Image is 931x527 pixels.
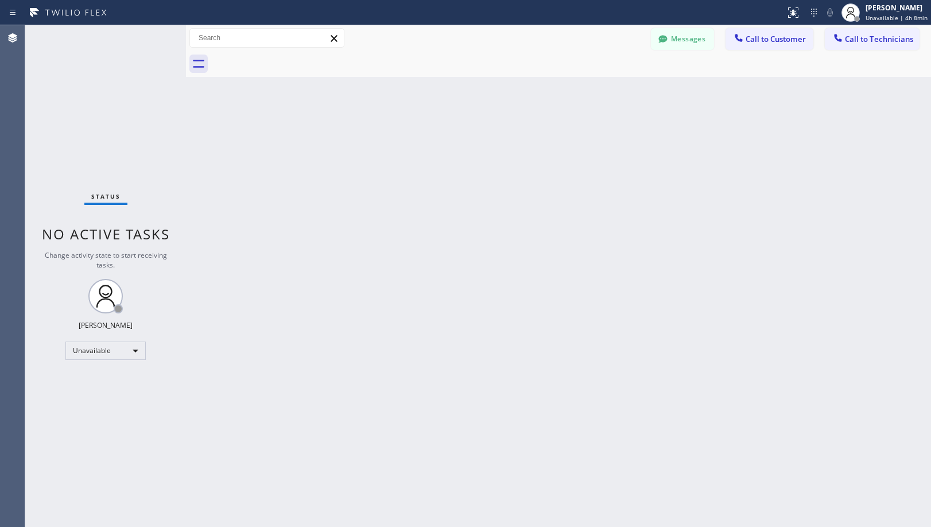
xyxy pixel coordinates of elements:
span: Call to Technicians [845,34,913,44]
div: [PERSON_NAME] [866,3,928,13]
span: Unavailable | 4h 8min [866,14,928,22]
button: Call to Customer [726,28,813,50]
button: Messages [651,28,714,50]
span: Call to Customer [746,34,806,44]
div: [PERSON_NAME] [79,320,133,330]
span: Change activity state to start receiving tasks. [45,250,167,270]
span: No active tasks [42,224,170,243]
input: Search [190,29,344,47]
button: Mute [822,5,838,21]
span: Status [91,192,121,200]
div: Unavailable [65,342,146,360]
button: Call to Technicians [825,28,920,50]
